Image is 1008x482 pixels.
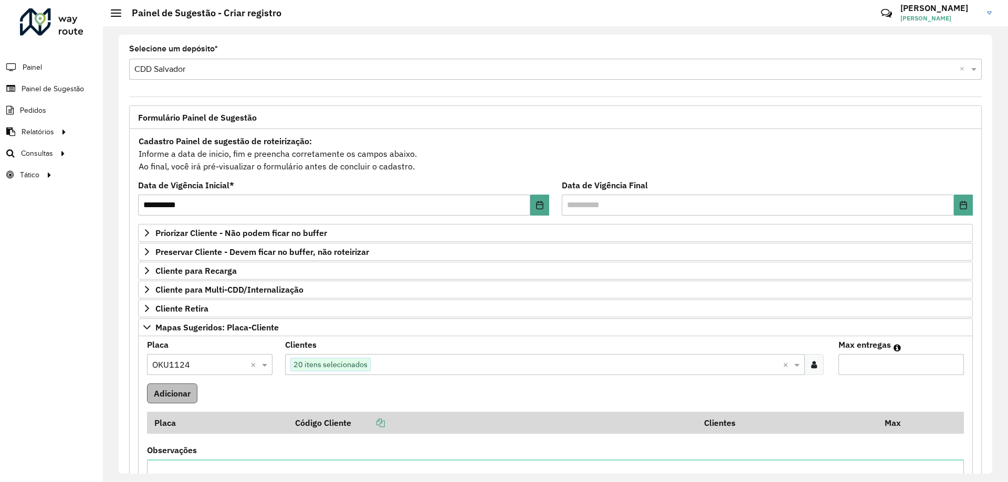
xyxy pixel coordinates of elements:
[138,113,257,122] span: Formulário Painel de Sugestão
[129,42,218,55] label: Selecione um depósito
[875,2,898,25] a: Contato Rápido
[351,417,385,428] a: Copiar
[900,14,979,23] span: [PERSON_NAME]
[783,358,792,371] span: Clear all
[697,412,877,434] th: Clientes
[23,62,42,73] span: Painel
[838,338,891,351] label: Max entregas
[894,344,901,352] em: Máximo de clientes que serão colocados na mesma rota com os clientes informados
[147,444,197,456] label: Observações
[138,179,234,191] label: Data de Vigência Inicial
[954,195,973,216] button: Choose Date
[285,338,317,351] label: Clientes
[138,299,973,317] a: Cliente Retira
[877,412,919,434] th: Max
[530,195,549,216] button: Choose Date
[900,3,979,13] h3: [PERSON_NAME]
[22,83,84,94] span: Painel de Sugestão
[138,281,973,298] a: Cliente para Multi-CDD/Internalização
[139,136,312,146] strong: Cadastro Painel de sugestão de roteirização:
[155,266,237,275] span: Cliente para Recarga
[138,262,973,280] a: Cliente para Recarga
[147,383,197,403] button: Adicionar
[138,134,973,173] div: Informe a data de inicio, fim e preencha corretamente os campos abaixo. Ao final, você irá pré-vi...
[22,126,54,137] span: Relatórios
[960,63,969,76] span: Clear all
[138,224,973,242] a: Priorizar Cliente - Não podem ficar no buffer
[155,323,279,331] span: Mapas Sugeridos: Placa-Cliente
[20,105,46,116] span: Pedidos
[147,412,288,434] th: Placa
[147,338,169,351] label: Placa
[121,7,281,19] h2: Painel de Sugestão - Criar registro
[138,243,973,261] a: Preservar Cliente - Devem ficar no buffer, não roteirizar
[21,148,53,159] span: Consultas
[155,229,327,237] span: Priorizar Cliente - Não podem ficar no buffer
[155,285,303,294] span: Cliente para Multi-CDD/Internalização
[562,179,648,191] label: Data de Vigência Final
[288,412,697,434] th: Código Cliente
[250,358,259,371] span: Clear all
[155,248,369,256] span: Preservar Cliente - Devem ficar no buffer, não roteirizar
[291,358,370,371] span: 20 itens selecionados
[155,304,208,313] span: Cliente Retira
[20,169,39,180] span: Tático
[138,318,973,336] a: Mapas Sugeridos: Placa-Cliente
